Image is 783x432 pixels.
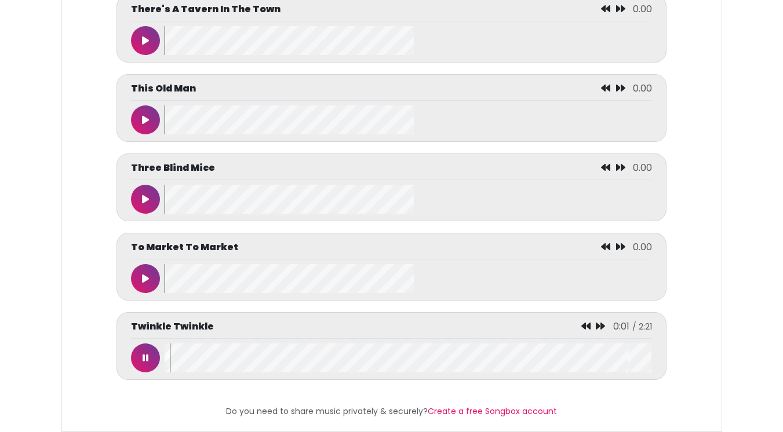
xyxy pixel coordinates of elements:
[633,161,652,174] span: 0.00
[69,405,715,418] p: Do you need to share music privately & securely?
[613,320,629,333] span: 0:01
[131,320,214,334] p: Twinkle Twinkle
[633,82,652,95] span: 0.00
[632,321,652,332] span: / 2:21
[633,2,652,16] span: 0.00
[428,405,557,417] a: Create a free Songbox account
[131,2,281,16] p: There's A Tavern In The Town
[131,161,215,175] p: Three Blind Mice
[131,240,238,254] p: To Market To Market
[633,240,652,254] span: 0.00
[131,82,196,96] p: This Old Man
